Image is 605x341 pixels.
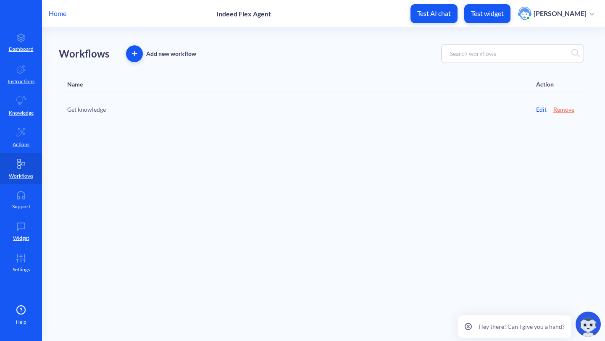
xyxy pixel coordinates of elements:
img: copilot-icon.svg [576,312,601,337]
p: Indeed Flex Agent [216,10,271,18]
p: Knowledge [9,109,34,117]
p: Workflows [59,46,109,61]
p: [PERSON_NAME] [534,9,587,18]
a: Get knowledge [67,105,106,114]
img: user photo [518,7,531,20]
p: Test AI chat [417,9,451,18]
p: Support [12,203,30,210]
a: Edit [536,105,547,114]
p: Home [49,8,66,18]
button: Remove [553,105,574,114]
div: Add new workflow [146,49,196,59]
p: Settings [13,266,30,273]
p: Hey there! Can I give you a hand? [479,322,565,331]
p: Widget [13,234,29,242]
div: Name [67,81,83,88]
button: Test widget [464,4,510,23]
p: Test widget [471,9,504,18]
p: Dashboard [9,45,34,53]
div: Action [536,81,554,88]
p: Actions [13,141,29,148]
button: Test AI chat [410,4,458,23]
button: user photo[PERSON_NAME] [514,6,598,21]
span: Help [16,318,26,326]
p: Instructions [8,78,34,85]
p: Workflows [9,172,33,180]
input: Search workflows [446,49,571,58]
